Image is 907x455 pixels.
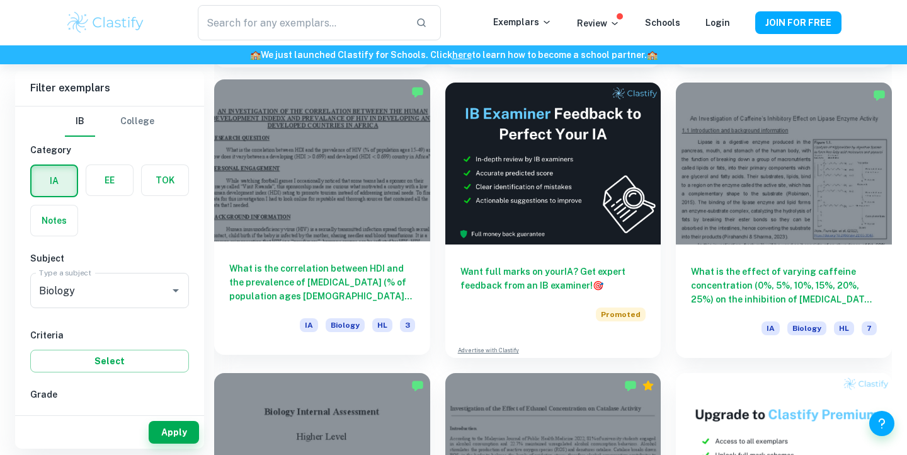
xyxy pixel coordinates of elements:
img: Thumbnail [445,83,661,245]
div: Premium [642,379,654,392]
span: 🏫 [250,50,261,60]
a: Advertise with Clastify [458,346,519,355]
span: HL [372,318,392,332]
span: IA [300,318,318,332]
button: IB [65,107,95,137]
h6: We just launched Clastify for Schools. Click to learn how to become a school partner. [3,48,904,62]
span: 7 [862,321,877,335]
h6: Subject [30,251,189,265]
button: Help and Feedback [869,411,894,436]
h6: What is the effect of varying caffeine concentration (0%, 5%, 10%, 15%, 20%, 25%) on the inhibiti... [691,265,877,306]
div: Filter type choice [65,107,154,137]
button: EE [86,165,133,195]
label: Type a subject [39,267,91,278]
img: Marked [624,379,637,392]
span: 🏫 [647,50,658,60]
h6: What is the correlation between HDI and the prevalence of [MEDICAL_DATA] (% of population ages [D... [229,262,415,303]
img: Marked [411,86,424,98]
h6: Want full marks on your IA ? Get expert feedback from an IB examiner! [460,265,646,292]
button: College [120,107,154,137]
p: Exemplars [493,15,552,29]
h6: Category [30,143,189,157]
a: Schools [645,18,680,28]
img: Marked [411,379,424,392]
button: JOIN FOR FREE [755,11,841,34]
button: Apply [149,421,199,444]
span: IA [762,321,780,335]
span: 3 [400,318,415,332]
h6: Grade [30,388,189,401]
span: Biology [787,321,826,335]
button: Open [167,282,185,299]
a: What is the correlation between HDI and the prevalence of [MEDICAL_DATA] (% of population ages [D... [214,83,430,358]
input: Search for any exemplars... [198,5,406,40]
span: 🎯 [593,280,603,291]
a: Login [705,18,730,28]
a: What is the effect of varying caffeine concentration (0%, 5%, 10%, 15%, 20%, 25%) on the inhibiti... [676,83,892,358]
span: HL [834,321,854,335]
button: TOK [142,165,188,195]
img: Clastify logo [66,10,145,35]
p: Review [577,16,620,30]
button: Notes [31,205,77,236]
a: Want full marks on yourIA? Get expert feedback from an IB examiner!PromotedAdvertise with Clastify [445,83,661,358]
img: Marked [873,89,886,101]
button: Select [30,350,189,372]
h6: Criteria [30,328,189,342]
button: IA [31,166,77,196]
a: here [452,50,472,60]
h6: Filter exemplars [15,71,204,106]
span: Biology [326,318,365,332]
span: Promoted [596,308,646,321]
